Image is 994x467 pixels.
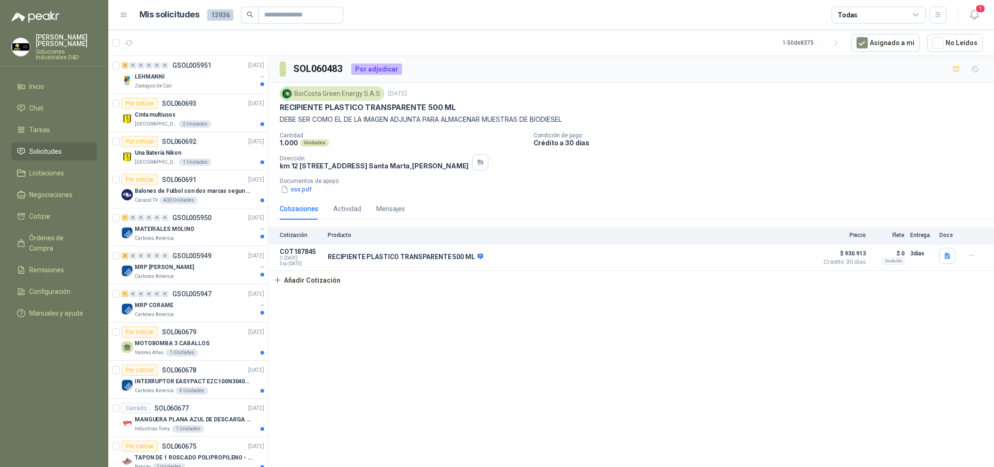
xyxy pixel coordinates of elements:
[280,103,456,112] p: RECIPIENTE PLASTICO TRANSPARENTE 500 ML
[975,4,986,13] span: 1
[12,38,30,56] img: Company Logo
[268,271,346,290] button: Añadir Cotización
[910,232,934,238] p: Entrega
[135,82,172,90] p: Zoologico De Cali
[882,257,905,265] div: Incluido
[135,377,252,386] p: INTERRUPTOR EASYPACT EZC100N3040C 40AMP 25K [PERSON_NAME]
[819,232,866,238] p: Precio
[145,62,153,69] div: 0
[172,214,211,221] p: GSOL005950
[108,361,268,399] a: Por cotizarSOL060678[DATE] Company LogoINTERRUPTOR EASYPACT EZC100N3040C 40AMP 25K [PERSON_NAME]C...
[154,405,189,412] p: SOL060677
[139,8,200,22] h1: Mis solicitudes
[910,248,934,259] p: 3 días
[11,142,97,160] a: Solicitudes
[248,137,264,146] p: [DATE]
[121,418,133,429] img: Company Logo
[248,442,264,451] p: [DATE]
[121,136,158,147] div: Por cotizar
[376,204,405,214] div: Mensajes
[135,311,174,318] p: Cartones America
[135,235,174,242] p: Cartones America
[280,162,469,170] p: km 12 [STREET_ADDRESS] Santa Marta , [PERSON_NAME]
[135,301,173,310] p: MRP CORAME
[154,214,161,221] div: 0
[154,62,161,69] div: 0
[533,132,990,139] p: Condición de pago
[135,339,210,348] p: MOTOBOMBA 3 CABALLOS
[248,290,264,299] p: [DATE]
[121,189,133,200] img: Company Logo
[328,253,483,261] p: RECIPIENTE PLASTICO TRANSPARENTE 500 ML
[121,441,158,452] div: Por cotizar
[36,34,97,47] p: [PERSON_NAME] [PERSON_NAME]
[154,253,161,259] div: 0
[108,132,268,170] a: Por cotizarSOL060692[DATE] Company LogoUna Batería Nikon[GEOGRAPHIC_DATA]1 Unidades
[135,349,164,356] p: Valores Atlas
[121,250,266,280] a: 3 0 0 0 0 0 GSOL005949[DATE] Company LogoMRP [PERSON_NAME]Cartones America
[121,75,133,86] img: Company Logo
[162,100,196,107] p: SOL060693
[108,323,268,361] a: Por cotizarSOL060679[DATE] MOTOBOMBA 3 CABALLOSValores Atlas1 Unidades
[162,214,169,221] div: 0
[121,265,133,277] img: Company Logo
[29,81,44,92] span: Inicio
[135,453,252,462] p: TAPON DE 1 ROSCADO POLIPROPILENO - HEMBRA NPT
[927,34,983,52] button: No Leídos
[36,49,97,60] p: Soluciones Industriales D&D
[280,255,322,261] span: C: [DATE]
[280,87,384,101] div: BioCosta Green Energy S.A.S
[121,212,266,242] a: 1 0 0 0 0 0 GSOL005950[DATE] Company LogoMATERIALES MOLINOCartones America
[819,248,866,259] span: $ 930.913
[11,283,97,301] a: Configuración
[135,197,158,204] p: Caracol TV
[121,98,158,109] div: Por cotizar
[129,291,137,297] div: 0
[135,387,174,395] p: Cartones America
[282,88,292,99] img: Company Logo
[121,62,129,69] div: 2
[280,261,322,267] span: Exp: [DATE]
[872,232,905,238] p: Flete
[135,425,170,433] p: Industrias Tomy
[121,214,129,221] div: 1
[29,211,51,222] span: Cotizar
[162,443,196,450] p: SOL060675
[121,113,133,124] img: Company Logo
[29,103,43,113] span: Chat
[121,380,133,391] img: Company Logo
[29,168,64,178] span: Licitaciones
[280,248,322,255] p: COT187845
[533,139,990,147] p: Crédito a 30 días
[137,214,145,221] div: 0
[129,214,137,221] div: 0
[121,174,158,185] div: Por cotizar
[248,175,264,184] p: [DATE]
[11,207,97,225] a: Cotizar
[179,158,211,166] div: 1 Unidades
[11,11,59,23] img: Logo peakr
[11,261,97,279] a: Remisiones
[162,291,169,297] div: 0
[176,387,208,395] div: 4 Unidades
[939,232,958,238] p: Docs
[162,329,196,335] p: SOL060679
[280,184,313,194] button: sss.pdf
[11,229,97,257] a: Órdenes de Compra
[121,151,133,162] img: Company Logo
[280,114,983,125] p: DEBE SER COMO EL DE LA IMAGEN ADJUNTA PARA ALMACENAR MUESTRAS DE BIODIESEL
[248,366,264,375] p: [DATE]
[135,158,177,166] p: [GEOGRAPHIC_DATA]
[121,227,133,238] img: Company Logo
[162,253,169,259] div: 0
[172,425,204,433] div: 1 Unidades
[121,60,266,90] a: 2 0 0 0 0 0 GSOL005951[DATE] Company LogoLEHMANNIZoologico De Cali
[121,288,266,318] a: 1 0 0 0 0 0 GSOL005947[DATE] Company LogoMRP CORAMECartones America
[29,286,71,297] span: Configuración
[137,291,145,297] div: 0
[179,120,211,128] div: 2 Unidades
[137,253,145,259] div: 0
[135,273,174,280] p: Cartones America
[29,308,83,318] span: Manuales y ayuda
[248,252,264,261] p: [DATE]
